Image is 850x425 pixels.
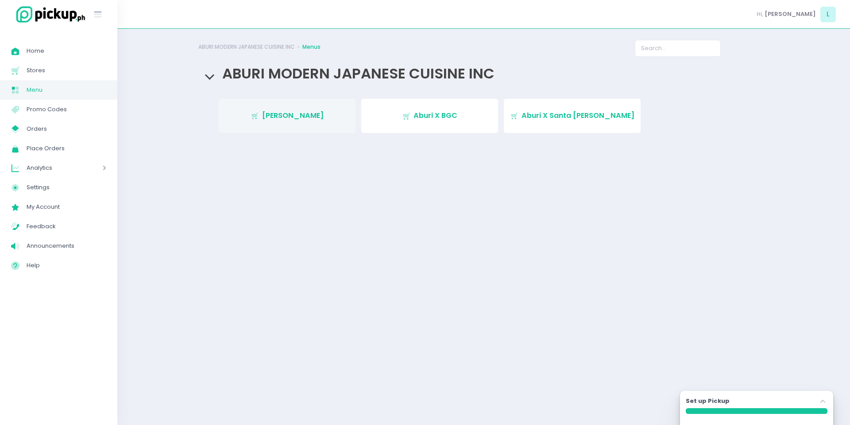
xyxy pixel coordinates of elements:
span: Home [27,45,106,57]
label: Set up Pickup [686,397,730,406]
div: ABURI MODERN JAPANESE CUISINE INC [198,57,769,90]
a: Aburi X BGC [361,99,498,133]
span: Menu [27,84,106,96]
span: Place Orders [27,143,106,154]
a: ABURI MODERN JAPANESE CUISINE INC [198,43,295,51]
span: Stores [27,65,106,76]
a: [PERSON_NAME] [219,99,355,133]
span: Orders [27,123,106,135]
span: ABURI MODERN JAPANESE CUISINE INC [218,63,495,83]
span: Help [27,260,106,271]
span: Settings [27,182,106,193]
span: Feedback [27,221,106,232]
a: Menus [302,43,321,51]
span: Announcements [27,240,106,252]
span: Aburi X Santa [PERSON_NAME] [522,110,635,121]
span: [PERSON_NAME] [765,10,816,19]
span: My Account [27,201,106,213]
span: L [820,7,836,22]
span: [PERSON_NAME] [262,110,324,121]
span: Aburi X BGC [413,110,457,121]
input: Search... [635,40,721,57]
span: Analytics [27,162,77,174]
span: Promo Codes [27,104,106,115]
div: ABURI MODERN JAPANESE CUISINE INC [198,90,769,156]
img: logo [11,5,86,24]
span: Hi, [757,10,763,19]
a: Aburi X Santa [PERSON_NAME] [504,99,641,133]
